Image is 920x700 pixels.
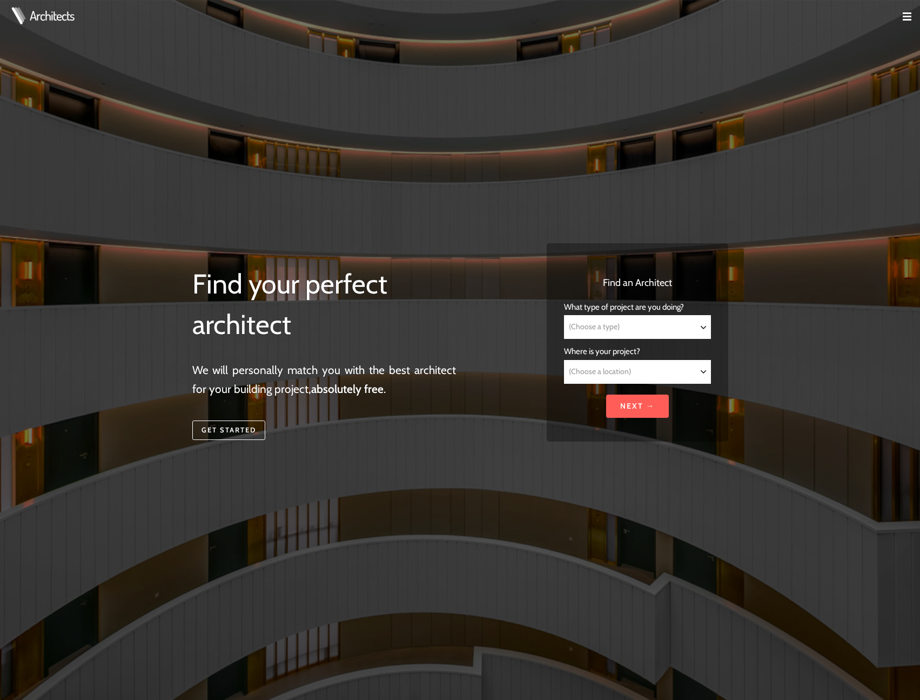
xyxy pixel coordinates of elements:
h1: Find your perfect architect [192,264,456,345]
span: Where is your project? [564,346,640,356]
strong: absolutely free [311,382,384,396]
a: Architects [30,9,74,22]
p: We will personally match you with the best architect for your building project, . [192,361,456,399]
input: Next → [606,395,669,418]
span: What type of project are you doing? [564,302,684,312]
a: Get started [192,421,265,440]
img: Architects [9,7,28,24]
h3: Find an Architect [564,276,710,290]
